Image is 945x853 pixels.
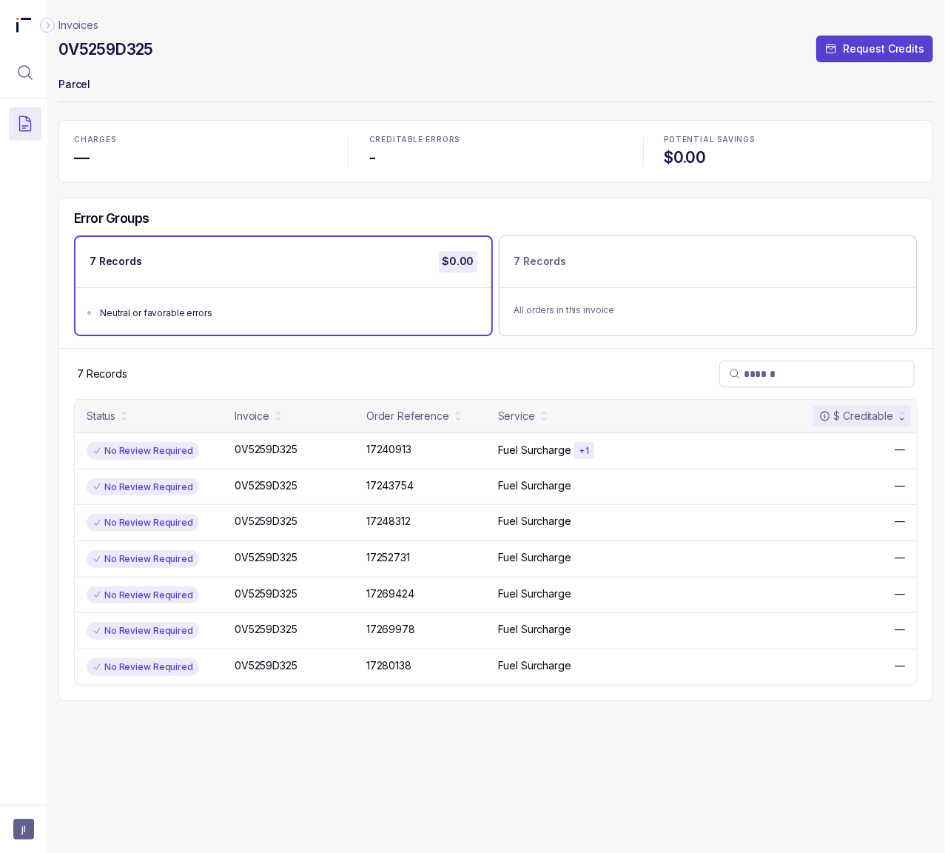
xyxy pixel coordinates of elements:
[87,514,199,532] div: No Review Required
[498,586,571,601] p: Fuel Surcharge
[366,478,414,493] p: 17243754
[819,409,893,424] div: $ Creditable
[498,409,535,424] div: Service
[514,254,567,269] p: 7 Records
[843,41,924,56] p: Request Credits
[498,658,571,673] p: Fuel Surcharge
[369,136,622,144] p: CREDITABLE ERRORS
[665,147,918,168] h4: $0.00
[87,586,199,604] div: No Review Required
[87,409,115,424] div: Status
[366,550,410,565] p: 17252731
[895,514,905,529] p: —
[58,39,153,60] h4: 0V5259D325
[77,367,127,381] p: 7 Records
[58,71,933,101] p: Parcel
[366,442,411,457] p: 17240913
[13,819,34,840] button: User initials
[87,658,199,676] div: No Review Required
[9,56,41,89] button: Menu Icon Button MagnifyingGlassIcon
[366,658,411,673] p: 17280138
[895,550,905,565] p: —
[9,107,41,140] button: Menu Icon Button DocumentTextIcon
[665,136,918,144] p: POTENTIAL SAVINGS
[235,658,297,673] p: 0V5259D325
[366,586,414,601] p: 17269424
[74,136,327,144] p: CHARGES
[498,478,571,493] p: Fuel Surcharge
[498,514,571,529] p: Fuel Surcharge
[514,303,902,318] p: All orders in this invoice
[579,445,590,457] p: + 1
[816,36,933,62] button: Request Credits
[895,586,905,601] p: —
[235,514,297,529] p: 0V5259D325
[439,251,477,272] p: $0.00
[235,622,297,637] p: 0V5259D325
[87,442,199,460] div: No Review Required
[77,367,127,381] div: Remaining page entries
[74,147,327,168] h4: —
[895,478,905,493] p: —
[895,622,905,637] p: —
[366,514,411,529] p: 17248312
[235,550,297,565] p: 0V5259D325
[498,622,571,637] p: Fuel Surcharge
[895,658,905,673] p: —
[87,478,199,496] div: No Review Required
[366,622,415,637] p: 17269978
[235,409,269,424] div: Invoice
[87,622,199,640] div: No Review Required
[58,18,98,33] nav: breadcrumb
[100,306,476,321] div: Neutral or favorable errors
[90,254,142,269] p: 7 Records
[58,18,98,33] a: Invoices
[498,550,571,565] p: Fuel Surcharge
[38,16,56,34] div: Collapse Icon
[498,443,571,458] p: Fuel Surcharge
[366,409,449,424] div: Order Reference
[87,550,199,568] div: No Review Required
[235,586,297,601] p: 0V5259D325
[369,147,622,168] h4: -
[895,442,905,457] p: —
[235,442,297,457] p: 0V5259D325
[74,210,149,227] h5: Error Groups
[235,478,297,493] p: 0V5259D325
